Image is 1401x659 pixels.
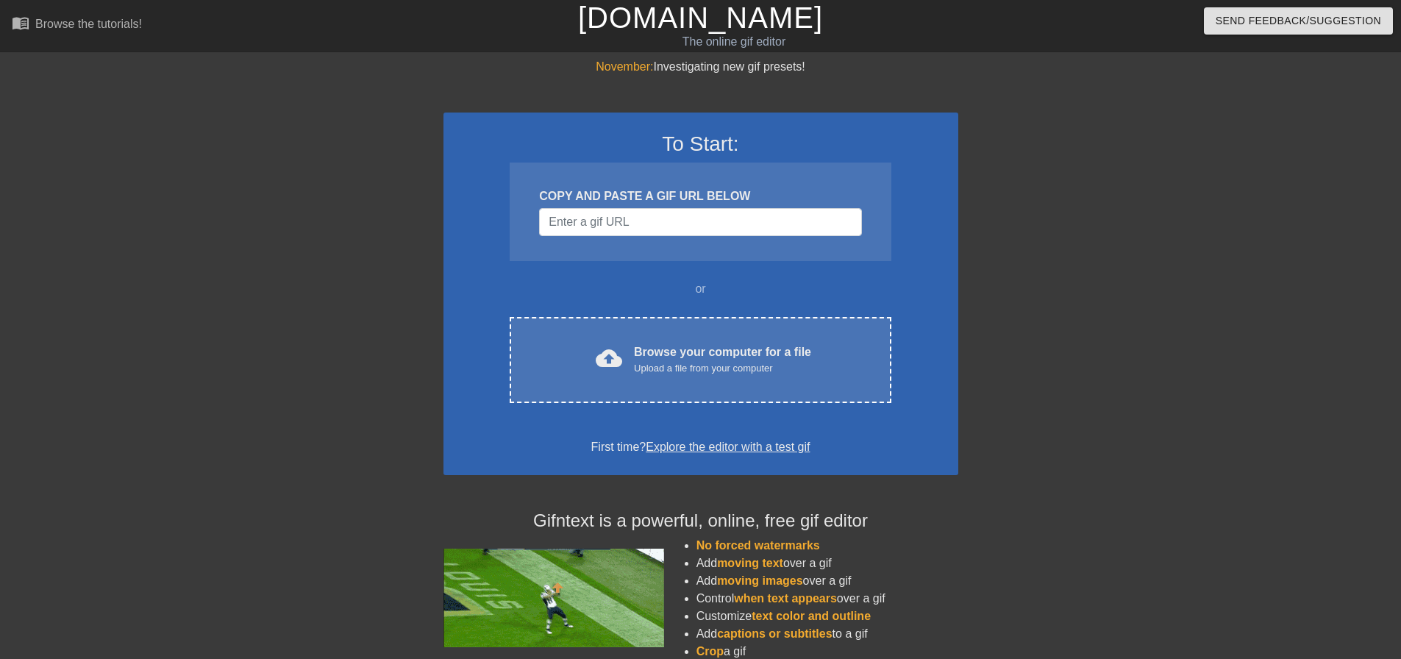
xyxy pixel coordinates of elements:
span: text color and outline [752,610,871,622]
span: November: [596,60,653,73]
li: Add over a gif [696,555,958,572]
span: Send Feedback/Suggestion [1216,12,1381,30]
div: First time? [463,438,939,456]
span: moving images [717,574,802,587]
h3: To Start: [463,132,939,157]
span: cloud_upload [596,345,622,371]
span: captions or subtitles [717,627,832,640]
li: Add to a gif [696,625,958,643]
span: No forced watermarks [696,539,820,552]
li: Control over a gif [696,590,958,608]
div: or [482,280,920,298]
div: Upload a file from your computer [634,361,811,376]
li: Add over a gif [696,572,958,590]
span: when text appears [734,592,837,605]
li: Customize [696,608,958,625]
div: Browse the tutorials! [35,18,142,30]
a: [DOMAIN_NAME] [578,1,823,34]
div: The online gif editor [474,33,994,51]
span: menu_book [12,14,29,32]
div: COPY AND PASTE A GIF URL BELOW [539,188,861,205]
div: Browse your computer for a file [634,343,811,376]
div: Investigating new gif presets! [443,58,958,76]
img: football_small.gif [443,549,664,647]
input: Username [539,208,861,236]
button: Send Feedback/Suggestion [1204,7,1393,35]
a: Explore the editor with a test gif [646,441,810,453]
span: moving text [717,557,783,569]
a: Browse the tutorials! [12,14,142,37]
h4: Gifntext is a powerful, online, free gif editor [443,510,958,532]
span: Crop [696,645,724,658]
